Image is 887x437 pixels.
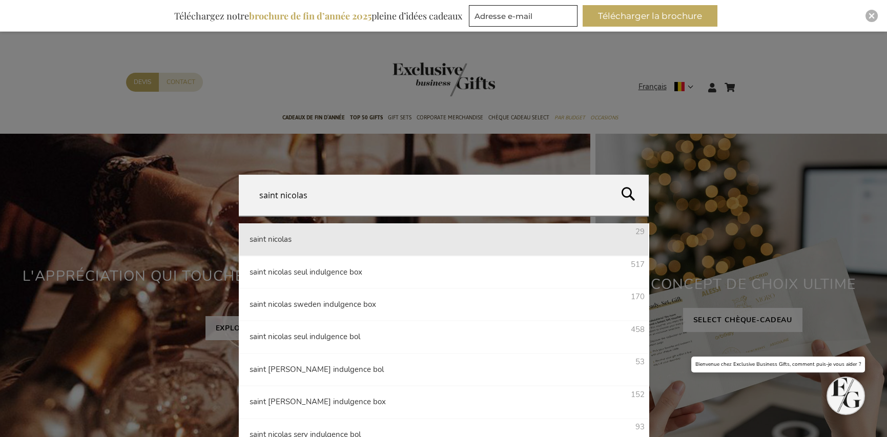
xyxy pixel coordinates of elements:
[250,364,384,374] span: saint [PERSON_NAME] indulgence bol
[170,5,467,27] div: Téléchargez notre pleine d’idées cadeaux
[250,331,360,342] span: saint nicolas seul indulgence bol
[250,397,386,407] span: saint [PERSON_NAME] indulgence box
[583,5,717,27] button: Télécharger la brochure
[469,5,581,30] form: marketing offers and promotions
[250,299,376,309] span: saint nicolas sweden indulgence box
[631,259,645,270] span: 517
[250,234,292,244] span: saint nicolas
[631,324,645,335] span: 458
[469,5,577,27] input: Adresse e-mail
[249,10,372,22] b: brochure de fin d’année 2025
[631,292,645,302] span: 170
[869,13,875,19] img: Close
[250,267,362,277] span: saint nicolas seul indulgence box
[635,226,645,237] span: 29
[635,422,645,432] span: 93
[239,175,649,216] input: Rechercher...
[631,389,645,400] span: 152
[865,10,878,22] div: Close
[635,357,645,367] span: 53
